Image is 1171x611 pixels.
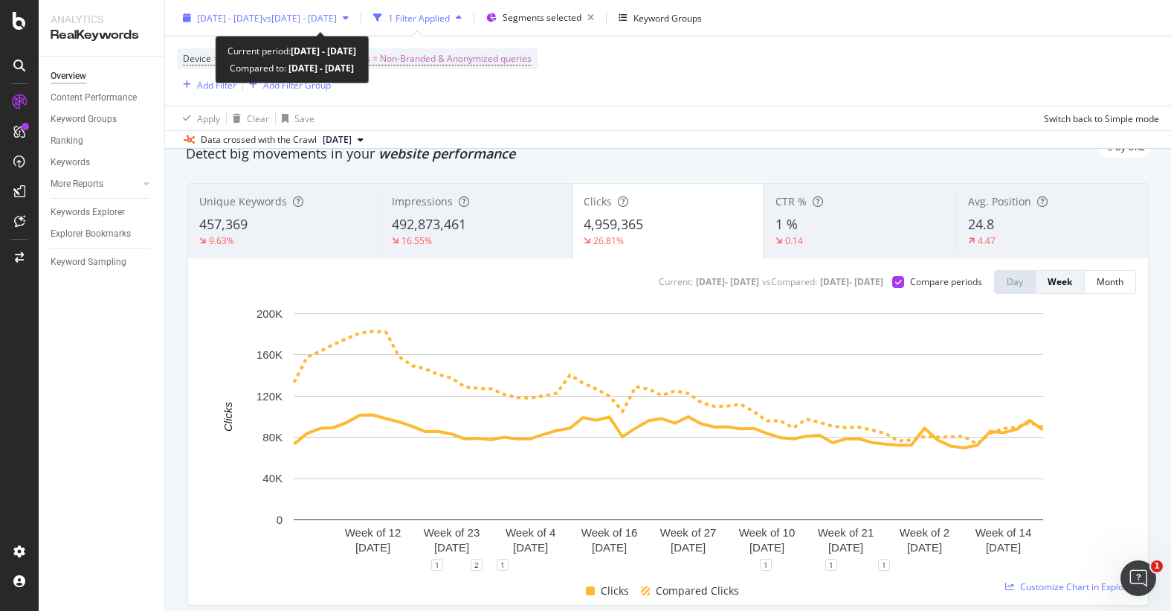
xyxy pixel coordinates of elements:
b: [DATE] - [DATE] [291,45,356,57]
button: Month [1085,270,1136,294]
button: Switch back to Simple mode [1038,106,1159,130]
text: [DATE] [828,541,863,554]
div: 9.63% [209,234,234,247]
button: Segments selected [480,6,600,30]
div: Keywords [51,155,90,170]
text: [DATE] [671,541,706,554]
div: Switch back to Simple mode [1044,112,1159,124]
text: 0 [277,514,283,526]
div: Current period: [228,42,356,60]
div: Add Filter [197,78,236,91]
div: Keyword Groups [633,11,702,24]
a: Keywords [51,155,154,170]
text: 200K [257,307,283,320]
div: Ranking [51,133,83,149]
text: [DATE] [592,541,627,554]
span: Non-Branded & Anonymized queries [380,48,532,69]
a: Customize Chart in Explorer [1005,580,1136,593]
text: Week of 14 [975,526,1032,539]
span: Clicks [584,194,612,208]
text: [DATE] [355,541,390,554]
text: 120K [257,390,283,403]
span: 4,959,365 [584,215,643,233]
div: 1 Filter Applied [388,11,450,24]
div: Clear [247,112,269,124]
div: Content Performance [51,90,137,106]
span: Compared Clicks [656,582,739,600]
div: [DATE] - [DATE] [696,275,759,288]
text: Clicks [222,401,234,431]
text: Week of 10 [739,526,796,539]
text: [DATE] [434,541,469,554]
div: RealKeywords [51,27,152,44]
span: Clicks [601,582,629,600]
iframe: Intercom live chat [1120,560,1156,596]
div: 1 [878,559,890,571]
text: Week of 27 [660,526,717,539]
button: Add Filter [177,76,236,94]
div: Compare periods [910,275,982,288]
text: 40K [262,472,283,484]
text: Week of 2 [900,526,949,539]
text: Week of 21 [818,526,874,539]
div: Add Filter Group [263,78,331,91]
span: CTR % [775,194,807,208]
button: [DATE] [317,131,370,149]
span: 492,873,461 [392,215,466,233]
button: 1 Filter Applied [367,6,468,30]
div: 4.47 [978,234,996,247]
a: Keyword Groups [51,112,154,127]
div: Save [294,112,314,124]
div: vs Compared : [762,275,817,288]
text: Week of 16 [581,526,638,539]
text: [DATE] [749,541,784,554]
text: 160K [257,348,283,361]
div: 1 [760,559,772,571]
a: Overview [51,68,154,84]
button: Day [994,270,1036,294]
button: [DATE] - [DATE]vs[DATE] - [DATE] [177,6,355,30]
div: Week [1048,275,1072,288]
button: Week [1036,270,1085,294]
div: 16.55% [401,234,432,247]
span: Device [183,52,211,65]
a: Content Performance [51,90,154,106]
div: Data crossed with the Crawl [201,133,317,147]
div: 1 [825,559,837,571]
div: 1 [431,559,443,571]
button: Save [276,106,314,130]
span: 1 % [775,215,798,233]
text: [DATE] [907,541,942,554]
div: Analytics [51,12,152,27]
span: By URL [1115,143,1144,152]
b: [DATE] - [DATE] [286,62,354,74]
a: More Reports [51,176,139,192]
span: = [213,52,219,65]
div: 26.81% [593,234,624,247]
div: Keywords Explorer [51,205,125,220]
svg: A chart. [200,306,1137,565]
span: Customize Chart in Explorer [1020,580,1136,593]
div: Explorer Bookmarks [51,226,131,242]
span: 1 [1151,560,1163,572]
button: Clear [227,106,269,130]
text: [DATE] [986,541,1021,554]
span: 457,369 [199,215,248,233]
div: 2 [471,559,483,571]
span: 2025 Aug. 8th [323,133,352,147]
span: = [372,52,378,65]
text: 80K [262,431,283,444]
span: Avg. Position [968,194,1031,208]
span: Impressions [392,194,453,208]
div: 0.14 [785,234,803,247]
text: Week of 12 [345,526,401,539]
div: Keyword Sampling [51,255,126,270]
span: Segments selected [503,11,581,24]
span: vs [DATE] - [DATE] [262,11,337,24]
div: [DATE] - [DATE] [820,275,883,288]
a: Explorer Bookmarks [51,226,154,242]
div: More Reports [51,176,103,192]
a: Ranking [51,133,154,149]
text: Week of 4 [506,526,555,539]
